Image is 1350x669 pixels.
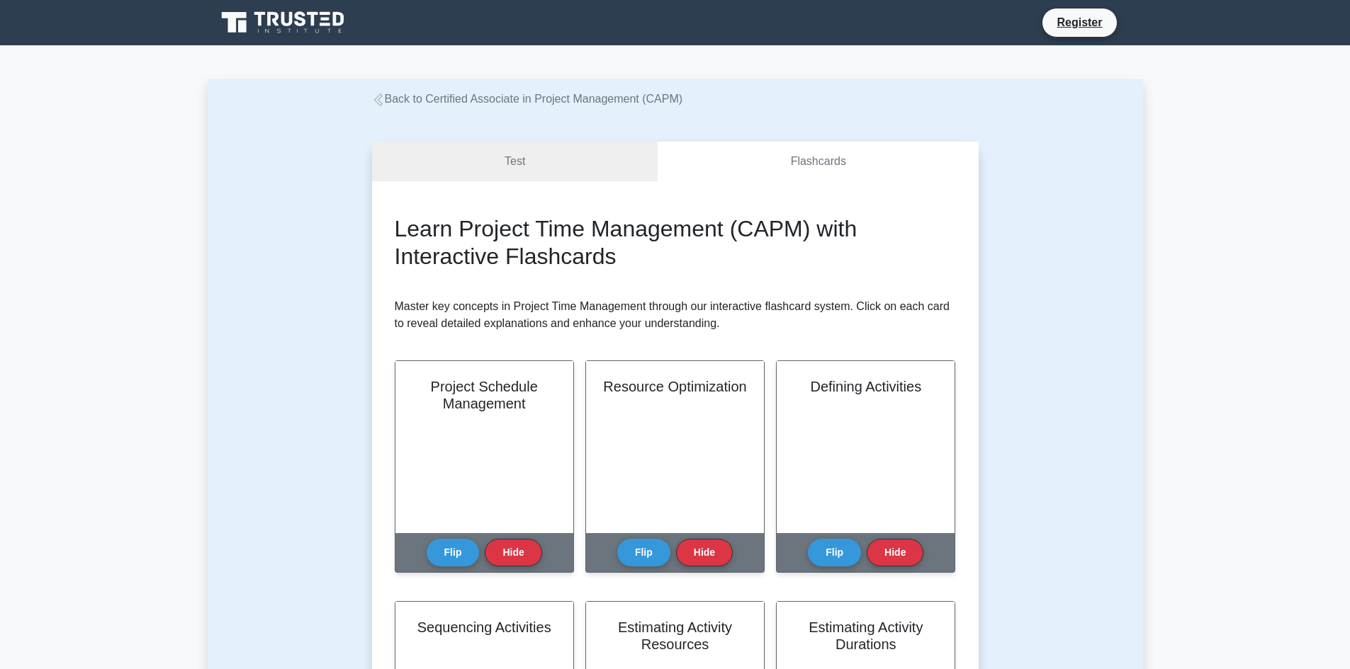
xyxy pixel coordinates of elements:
button: Hide [485,539,541,566]
h2: Project Schedule Management [412,378,556,412]
a: Test [372,142,658,182]
button: Hide [676,539,733,566]
h2: Sequencing Activities [412,619,556,636]
a: Register [1048,13,1110,31]
h2: Estimating Activity Durations [794,619,938,653]
button: Flip [808,539,861,566]
a: Back to Certified Associate in Project Management (CAPM) [372,93,683,105]
p: Master key concepts in Project Time Management through our interactive flashcard system. Click on... [395,298,956,332]
h2: Defining Activities [794,378,938,395]
a: Flashcards [658,142,978,182]
button: Hide [867,539,923,566]
button: Flip [617,539,670,566]
h2: Resource Optimization [603,378,747,395]
button: Flip [427,539,480,566]
h2: Learn Project Time Management (CAPM) with Interactive Flashcards [395,215,956,270]
h2: Estimating Activity Resources [603,619,747,653]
